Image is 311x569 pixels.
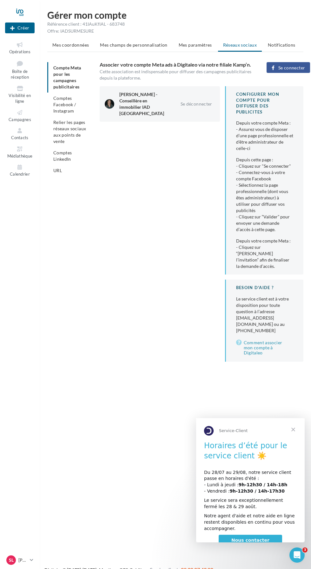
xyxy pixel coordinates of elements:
[7,153,33,158] span: Médiathèque
[5,108,35,123] a: Campagnes
[9,117,31,122] span: Campagnes
[53,168,62,173] span: URL
[236,157,293,233] div: Depuis cette page : - Cliquez sur "Se connecter" - Connectez-vous à votre compte Facebook - Sélec...
[47,10,303,20] h1: Gérer mon compte
[5,58,35,81] a: Boîte de réception
[236,91,293,115] div: CONFIGURER MON COMPTE POUR DIFFUSER DES PUBLICITES
[302,547,308,553] span: 3
[236,296,293,334] div: Le service client est à votre disposition pour toute question à l’adresse [EMAIL_ADDRESS][DOMAIN_...
[18,557,27,563] p: [PERSON_NAME]
[196,418,305,542] iframe: Intercom live chat message
[236,339,293,357] a: Comment associer mon compte à Digitaleo
[5,554,35,566] a: SL [PERSON_NAME]
[11,69,29,80] span: Boîte de réception
[35,120,73,125] span: Nous contacter
[23,117,86,128] a: Nous contacter
[5,84,35,105] a: Visibilité en ligne
[267,62,310,73] button: Se connecter
[5,40,35,55] a: Opérations
[236,120,293,152] div: Depuis votre compte Meta : - Assurez vous de disposer d’une page professionnelle et d'être admini...
[268,42,295,48] span: Notifications
[236,238,293,269] div: Depuis votre compte Meta : - Cliquez sur “[PERSON_NAME] l’invitation” afin de finaliser la demand...
[9,49,30,54] span: Opérations
[53,150,72,162] span: Comptes LinkedIn
[11,135,29,140] span: Contacts
[5,23,35,33] div: Nouvelle campagne
[278,65,305,70] span: Se connecter
[47,28,303,34] div: Offre: IADSURMESURE
[9,557,14,563] span: SL
[5,23,35,33] button: Créer
[5,162,35,178] a: Calendrier
[178,100,215,108] button: Se déconnecter
[179,42,212,48] span: Mes paramètres
[100,42,168,48] span: Mes champs de personnalisation
[10,171,30,177] span: Calendrier
[47,21,303,27] div: Référence client : 41IAuKfIAL - 683748
[53,95,76,113] span: Comptes Facebook / Instagram
[5,126,35,141] a: Contacts
[53,120,86,144] span: Relier les pages réseaux sociaux aux points de vente
[100,68,262,81] div: Cette association est indispensable pour diffuser des campagnes publicitaires depuis la plateforme.
[289,547,305,563] iframe: Intercom live chat
[119,91,164,117] div: [PERSON_NAME] - Conseillère en immobilier IAD [GEOGRAPHIC_DATA]
[5,144,35,160] a: Médiathèque
[9,93,31,104] span: Visibilité en ligne
[236,285,293,291] div: BESOIN D'AIDE ?
[52,42,89,48] span: Mes coordonnées
[100,62,262,67] h3: Associer votre compte Meta ads à Digitaleo via notre filiale Kamp’n.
